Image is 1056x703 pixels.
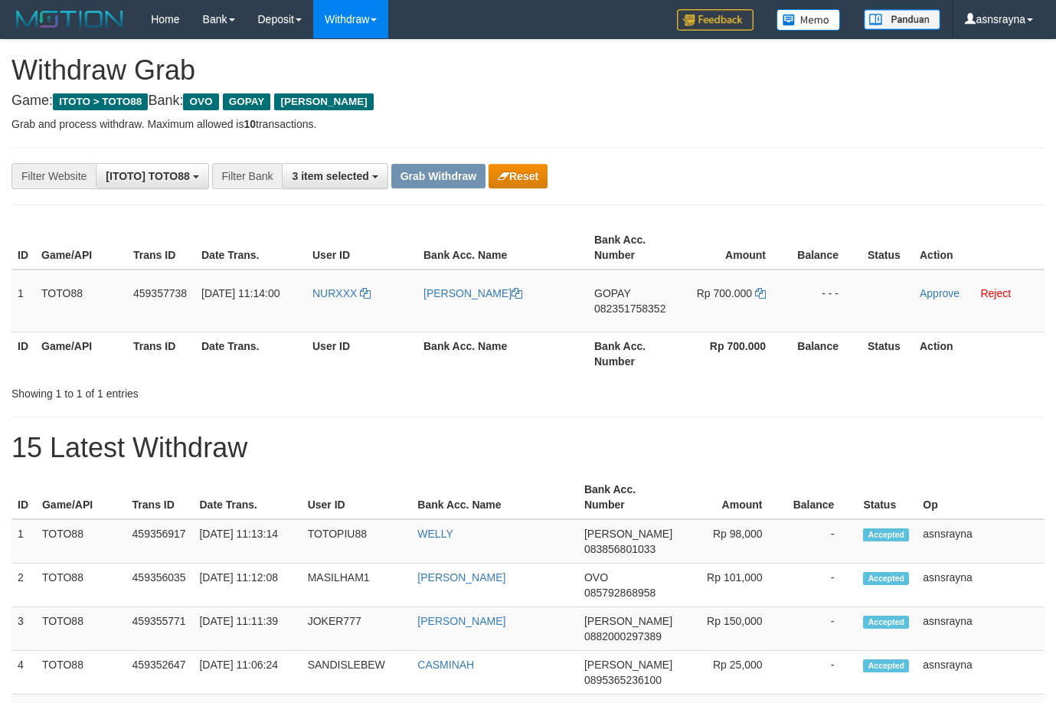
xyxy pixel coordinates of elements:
[417,226,588,270] th: Bank Acc. Name
[857,476,917,519] th: Status
[789,332,861,375] th: Balance
[863,572,909,585] span: Accepted
[776,9,841,31] img: Button%20Memo.svg
[584,615,672,627] span: [PERSON_NAME]
[292,170,368,182] span: 3 item selected
[35,270,127,332] td: TOTO88
[861,226,914,270] th: Status
[678,476,785,519] th: Amount
[678,607,785,651] td: Rp 150,000
[917,651,1045,695] td: asnsrayna
[126,651,194,695] td: 459352647
[914,226,1045,270] th: Action
[195,226,306,270] th: Date Trans.
[312,287,357,299] span: NURXXX
[11,380,429,401] div: Showing 1 to 1 of 1 entries
[594,302,665,315] span: Copy 082351758352 to clipboard
[302,564,412,607] td: MASILHAM1
[193,607,301,651] td: [DATE] 11:11:39
[680,226,789,270] th: Amount
[786,519,858,564] td: -
[584,587,656,599] span: Copy 085792868958 to clipboard
[126,564,194,607] td: 459356035
[789,226,861,270] th: Balance
[126,519,194,564] td: 459356917
[306,332,417,375] th: User ID
[678,519,785,564] td: Rp 98,000
[980,287,1011,299] a: Reject
[11,93,1045,109] h4: Game: Bank:
[11,163,96,189] div: Filter Website
[917,476,1045,519] th: Op
[11,270,35,332] td: 1
[584,571,608,584] span: OVO
[36,476,126,519] th: Game/API
[274,93,373,110] span: [PERSON_NAME]
[417,615,505,627] a: [PERSON_NAME]
[11,564,36,607] td: 2
[786,607,858,651] td: -
[677,9,754,31] img: Feedback.jpg
[11,226,35,270] th: ID
[584,543,656,555] span: Copy 083856801033 to clipboard
[53,93,148,110] span: ITOTO > TOTO88
[36,651,126,695] td: TOTO88
[126,607,194,651] td: 459355771
[312,287,371,299] a: NURXXX
[193,564,301,607] td: [DATE] 11:12:08
[11,519,36,564] td: 1
[11,55,1045,86] h1: Withdraw Grab
[106,170,189,182] span: [ITOTO] TOTO88
[417,659,474,671] a: CASMINAH
[755,287,766,299] a: Copy 700000 to clipboard
[11,433,1045,463] h1: 15 Latest Withdraw
[417,332,588,375] th: Bank Acc. Name
[417,528,453,540] a: WELLY
[489,164,548,188] button: Reset
[578,476,678,519] th: Bank Acc. Number
[588,332,680,375] th: Bank Acc. Number
[11,8,128,31] img: MOTION_logo.png
[11,116,1045,132] p: Grab and process withdraw. Maximum allowed is transactions.
[11,476,36,519] th: ID
[36,607,126,651] td: TOTO88
[697,287,752,299] span: Rp 700.000
[282,163,387,189] button: 3 item selected
[391,164,485,188] button: Grab Withdraw
[914,332,1045,375] th: Action
[302,651,412,695] td: SANDISLEBEW
[678,564,785,607] td: Rp 101,000
[861,332,914,375] th: Status
[302,519,412,564] td: TOTOPIU88
[36,564,126,607] td: TOTO88
[789,270,861,332] td: - - -
[786,651,858,695] td: -
[201,287,280,299] span: [DATE] 11:14:00
[584,659,672,671] span: [PERSON_NAME]
[302,476,412,519] th: User ID
[127,332,195,375] th: Trans ID
[588,226,680,270] th: Bank Acc. Number
[96,163,208,189] button: [ITOTO] TOTO88
[417,571,505,584] a: [PERSON_NAME]
[302,607,412,651] td: JOKER777
[863,528,909,541] span: Accepted
[786,476,858,519] th: Balance
[193,651,301,695] td: [DATE] 11:06:24
[920,287,960,299] a: Approve
[35,226,127,270] th: Game/API
[193,476,301,519] th: Date Trans.
[584,630,662,643] span: Copy 0882000297389 to clipboard
[212,163,283,189] div: Filter Bank
[36,519,126,564] td: TOTO88
[917,519,1045,564] td: asnsrayna
[863,616,909,629] span: Accepted
[244,118,256,130] strong: 10
[35,332,127,375] th: Game/API
[423,287,522,299] a: [PERSON_NAME]
[193,519,301,564] td: [DATE] 11:13:14
[863,659,909,672] span: Accepted
[584,674,662,686] span: Copy 0895365236100 to clipboard
[411,476,578,519] th: Bank Acc. Name
[223,93,271,110] span: GOPAY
